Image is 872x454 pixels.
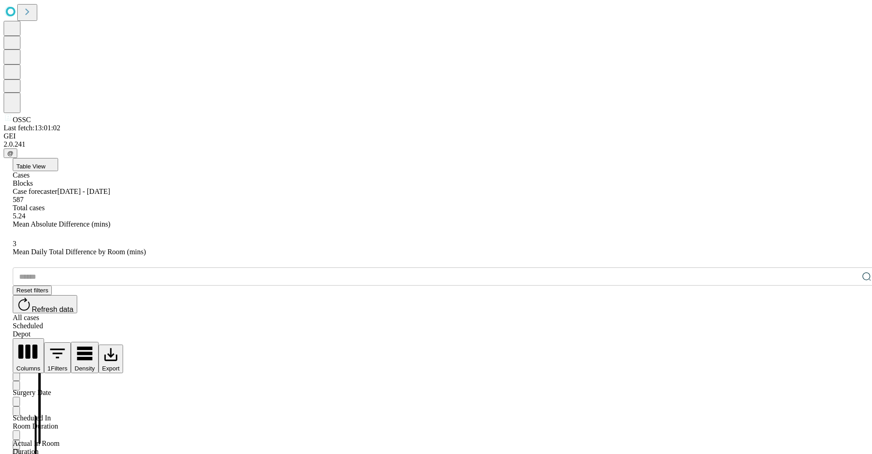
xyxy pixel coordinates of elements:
button: Sort [13,397,20,406]
span: Refresh data [32,306,74,313]
span: 3 [13,240,16,247]
button: Export [99,345,124,373]
span: Table View [16,163,45,170]
button: Reset filters [13,286,52,295]
button: Show filters [44,342,71,373]
button: Select columns [13,338,44,373]
span: 1 [48,365,51,372]
button: Menu [13,381,20,390]
button: Show filters [13,430,20,440]
span: [DATE] - [DATE] [57,188,110,195]
div: Scheduled In Room Duration [13,414,59,430]
div: 2.0.241 [4,140,868,148]
button: Density [71,342,98,373]
button: Refresh data [13,295,77,313]
div: Surgery Date [13,389,59,397]
button: Sort [13,371,20,381]
button: Menu [13,406,20,416]
span: OSSC [13,116,31,123]
span: 5.24 [13,212,25,220]
span: Mean Absolute Difference (mins) [13,220,110,228]
span: @ [7,150,14,157]
span: Mean Daily Total Difference by Room (mins) [13,248,146,256]
span: Last fetch: 13:01:02 [4,124,60,132]
div: 1 active filter [13,430,59,440]
span: Case forecaster [13,188,57,195]
div: GEI [4,132,868,140]
span: Reset filters [16,287,48,294]
button: @ [4,148,17,158]
button: Table View [13,158,58,171]
span: 587 [13,196,24,203]
span: Total cases [13,204,45,212]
